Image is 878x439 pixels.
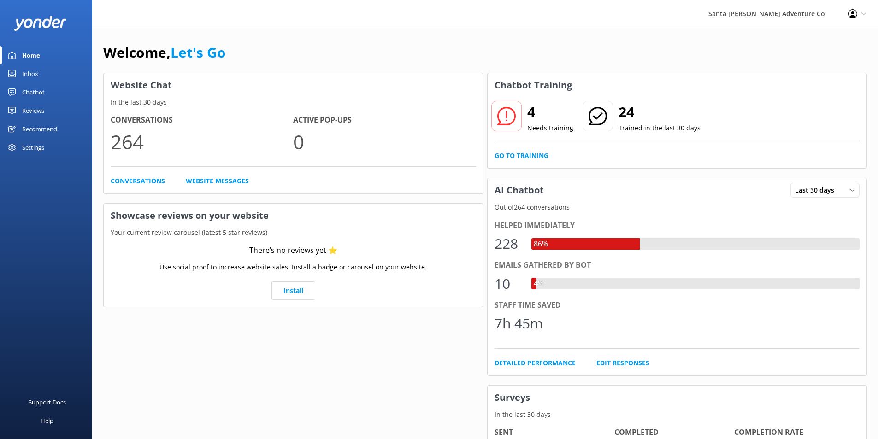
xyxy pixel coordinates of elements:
h4: Active Pop-ups [293,114,476,126]
img: yonder-white-logo.png [14,16,67,31]
div: 228 [495,233,522,255]
h3: AI Chatbot [488,178,551,202]
div: Emails gathered by bot [495,259,860,271]
h3: Surveys [488,386,867,410]
p: Your current review carousel (latest 5 star reviews) [104,228,483,238]
div: Helped immediately [495,220,860,232]
div: 86% [531,238,550,250]
h4: Conversations [111,114,293,126]
div: Home [22,46,40,64]
p: In the last 30 days [488,410,867,420]
div: Settings [22,138,44,157]
p: Needs training [527,123,573,133]
span: Last 30 days [795,185,840,195]
div: Reviews [22,101,44,120]
a: Website Messages [186,176,249,186]
a: Install [271,281,315,300]
div: There’s no reviews yet ⭐ [249,245,337,257]
h4: Completed [614,427,734,439]
p: 0 [293,126,476,157]
h2: 4 [527,101,573,123]
div: Support Docs [29,393,66,411]
div: Chatbot [22,83,45,101]
div: Staff time saved [495,299,860,311]
a: Let's Go [171,43,226,62]
h1: Welcome, [103,41,226,64]
h4: Completion Rate [734,427,854,439]
h4: Sent [495,427,614,439]
p: 264 [111,126,293,157]
div: Inbox [22,64,38,83]
div: 7h 45m [495,312,543,334]
a: Edit Responses [596,358,649,368]
p: In the last 30 days [104,97,483,107]
p: Use social proof to increase website sales. Install a badge or carousel on your website. [159,262,427,272]
a: Go to Training [495,151,548,161]
h2: 24 [619,101,701,123]
h3: Showcase reviews on your website [104,204,483,228]
div: 4% [531,278,546,290]
a: Conversations [111,176,165,186]
p: Trained in the last 30 days [619,123,701,133]
div: Help [41,411,53,430]
div: 10 [495,273,522,295]
h3: Website Chat [104,73,483,97]
div: Recommend [22,120,57,138]
a: Detailed Performance [495,358,576,368]
h3: Chatbot Training [488,73,579,97]
p: Out of 264 conversations [488,202,867,212]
